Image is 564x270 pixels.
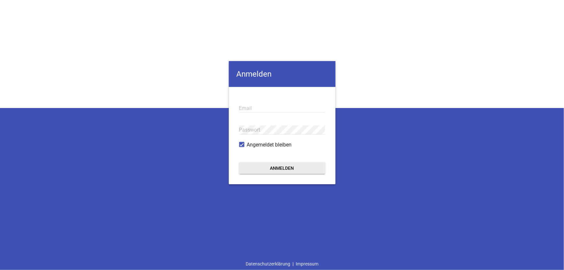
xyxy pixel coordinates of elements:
[293,258,321,270] a: Impressum
[243,258,293,270] a: Datenschutzerklärung
[247,141,292,149] span: Angemeldet bleiben
[239,162,325,174] button: Anmelden
[243,258,321,270] div: |
[229,61,335,87] h4: Anmelden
